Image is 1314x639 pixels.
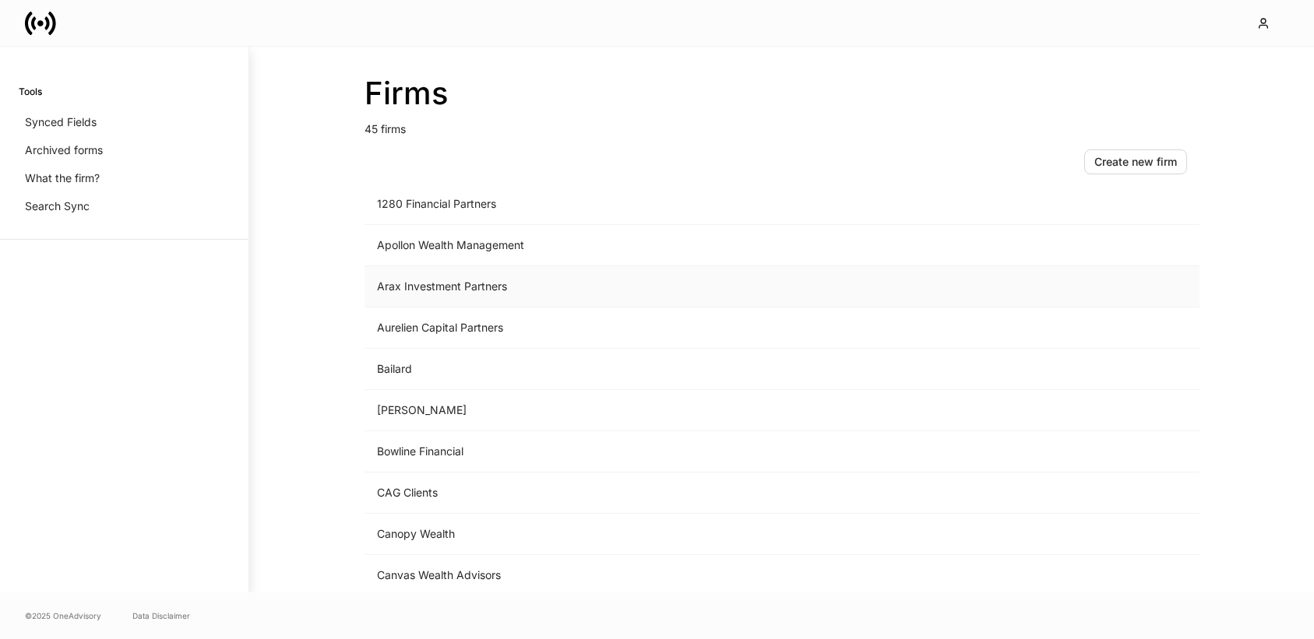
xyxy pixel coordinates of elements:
[19,108,230,136] a: Synced Fields
[25,609,101,622] span: © 2025 OneAdvisory
[365,75,1200,112] h2: Firms
[25,198,90,214] p: Search Sync
[25,114,97,130] p: Synced Fields
[19,192,230,220] a: Search Sync
[365,349,941,390] td: Bailard
[365,390,941,431] td: [PERSON_NAME]
[19,84,42,99] h6: Tools
[1084,149,1187,174] button: Create new firm
[365,225,941,266] td: Apollon Wealth Management
[132,609,190,622] a: Data Disclaimer
[25,142,103,158] p: Archived forms
[25,170,100,186] p: What the firm?
[365,555,941,596] td: Canvas Wealth Advisors
[19,164,230,192] a: What the firm?
[365,266,941,307] td: Arax Investment Partners
[365,431,941,472] td: Bowline Financial
[365,307,941,349] td: Aurelien Capital Partners
[365,514,941,555] td: Canopy Wealth
[365,472,941,514] td: CAG Clients
[19,136,230,164] a: Archived forms
[1094,156,1177,167] div: Create new firm
[365,112,1200,137] p: 45 firms
[365,184,941,225] td: 1280 Financial Partners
